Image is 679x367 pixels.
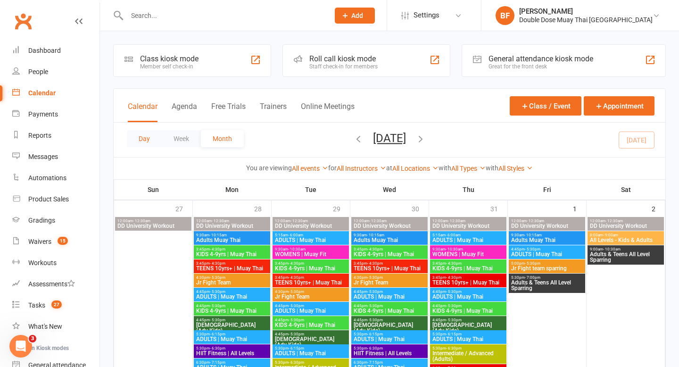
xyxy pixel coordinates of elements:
span: - 5:30pm [210,304,225,308]
strong: at [386,164,392,172]
div: People [28,68,48,75]
div: Reports [28,132,51,139]
a: Messages [12,146,99,167]
span: ADULTS | Muay Thai [353,294,426,300]
div: Messages [28,153,58,160]
div: Calendar [28,89,56,97]
span: - 5:30pm [367,290,383,294]
a: All Types [451,165,486,172]
span: 3:45pm [274,261,347,266]
span: - 7:15pm [210,360,225,365]
div: Staff check-in for members [309,63,378,70]
span: All Levels - Kids & Adults [589,237,662,243]
a: Product Sales [12,189,99,210]
span: 12:00am [274,219,347,223]
span: - 12:30am [527,219,544,223]
div: BF [496,6,514,25]
div: Tasks [28,301,45,309]
span: - 6:15pm [289,346,304,350]
span: ADULTS | Muay Thai [196,336,268,342]
span: ADULTS | Muay Thai [432,294,505,300]
div: Great for the front desk [489,63,593,70]
div: Double Dose Muay Thai [GEOGRAPHIC_DATA] [519,16,653,24]
span: 4:30pm [196,275,268,280]
strong: with [486,164,498,172]
span: - 5:30pm [289,318,304,322]
span: 3:45pm [196,247,268,251]
span: - 6:00am [288,233,303,237]
span: 3:45pm [196,261,268,266]
span: DD University Workout [589,223,662,229]
span: ADULTS | Muay Thai [274,308,347,314]
span: [DEMOGRAPHIC_DATA] (Adv Kids) [353,322,426,334]
span: KIDS 4-9yrs | Muay Thai [274,266,347,271]
span: - 7:15pm [367,360,383,365]
span: - 5:30pm [525,261,540,266]
button: Week [162,130,201,147]
th: Mon [193,180,272,200]
span: - 5:30pm [446,318,462,322]
span: - 4:30pm [289,261,304,266]
span: 4:45pm [432,290,505,294]
span: 5:30pm [353,332,426,336]
span: - 5:30pm [289,290,304,294]
div: Class kiosk mode [140,54,199,63]
span: Add [351,12,363,19]
a: Reports [12,125,99,146]
span: 5:30pm [274,360,347,365]
span: 9:30am [511,233,583,237]
span: - 12:30am [133,219,150,223]
button: Online Meetings [301,102,355,122]
a: Waivers 15 [12,231,99,252]
span: - 4:30pm [446,275,462,280]
span: - 5:30pm [525,247,540,251]
span: [DEMOGRAPHIC_DATA] (Adv Kids) [274,336,347,348]
span: 4:45pm [432,318,505,322]
span: - 6:15pm [367,332,383,336]
span: 4:45pm [274,318,347,322]
div: 28 [254,200,271,216]
button: Day [127,130,162,147]
span: DD University Workout [196,223,268,229]
span: - 6:30pm [289,360,304,365]
div: 1 [573,200,586,216]
input: Search... [124,9,323,22]
a: What's New [12,316,99,337]
span: - 4:30pm [210,261,225,266]
span: - 5:30pm [289,304,304,308]
span: 4:45pm [274,332,347,336]
div: Waivers [28,238,51,245]
a: Clubworx [11,9,35,33]
span: KIDS 4-9yrs | Muay Thai [353,251,426,257]
span: - 5:30pm [289,332,304,336]
span: - 12:30am [369,219,387,223]
span: 12:00am [589,219,662,223]
span: - 7:00pm [525,275,540,280]
span: 3 [29,335,36,342]
strong: with [439,164,451,172]
span: - 5:30pm [446,304,462,308]
span: - 5:30pm [446,290,462,294]
span: - 5:30pm [367,304,383,308]
span: 5:30pm [432,332,505,336]
span: - 12:30am [212,219,229,223]
span: - 6:30pm [367,346,383,350]
button: Calendar [128,102,157,122]
span: HIIT Fitness | All Levels [196,350,268,356]
span: 5:30pm [432,346,505,350]
div: 30 [412,200,429,216]
a: Gradings [12,210,99,231]
span: HIIT Fitness | All Levels [353,350,426,356]
div: General attendance kiosk mode [489,54,593,63]
span: WOMENS | Muay Fit [274,251,347,257]
span: - 6:15pm [446,332,462,336]
span: ADULTS | Muay Thai [196,294,268,300]
span: 8:00am [589,233,662,237]
div: Dashboard [28,47,61,54]
th: Thu [429,180,508,200]
div: Payments [28,110,58,118]
button: Free Trials [211,102,246,122]
span: - 5:30pm [210,290,225,294]
span: - 9:00am [603,233,618,237]
span: - 5:30pm [210,275,225,280]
